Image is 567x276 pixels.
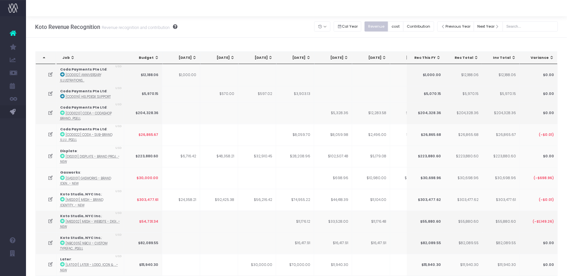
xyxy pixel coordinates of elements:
[403,21,434,32] button: Contribution
[276,124,314,146] td: $8,059.70
[444,232,482,254] td: $82,089.55
[352,211,390,232] td: $11,176.48
[62,55,122,60] div: Job
[124,211,162,232] td: $54,731.34
[124,124,162,146] td: $26,865.67
[444,64,482,86] td: $12,188.06
[444,211,482,232] td: $55,880.60
[277,52,315,64] th: Jul 25: activate to sort column ascending
[539,132,554,138] span: (-$0.01)
[520,254,558,276] td: $0.00
[124,254,162,276] td: $111,940.30
[238,189,276,211] td: $56,216.42
[444,124,482,146] td: $26,865.68
[60,198,103,207] abbr: [MES001] Mesh - Brand Identity - Brand - New
[125,52,163,64] th: Budget: activate to sort column ascending
[163,52,201,64] th: Apr 25: activate to sort column ascending
[276,146,314,167] td: $28,208.96
[396,55,425,60] div: [DATE]
[124,189,162,211] td: $303,477.61
[60,263,118,272] abbr: [LAT001] Later - Logo, Icon & Shape System - Brand - New
[57,254,124,276] td: :
[352,189,390,211] td: $11,104.00
[520,146,558,167] td: $0.00
[406,124,445,146] td: $26,865.68
[444,167,482,189] td: $30,698.96
[35,24,177,30] h3: Koto Revenue Recognition
[60,67,107,72] strong: Coda Payments Pte Ltd
[115,64,122,69] span: USD
[238,52,277,64] th: Jun 25: activate to sort column ascending
[520,86,558,102] td: $0.00
[238,146,276,167] td: $32,910.45
[406,86,445,102] td: $5,070.15
[200,86,238,102] td: $570.00
[100,24,170,30] small: Revenue recognition and contribution
[57,146,124,167] td: :
[533,219,554,224] span: (-$1,149.26)
[388,21,404,32] button: cost
[365,21,388,32] button: Revenue
[520,102,558,124] td: $0.00
[407,52,445,64] th: Rec This FY: activate to sort column ascending
[539,197,554,203] span: (-$0.01)
[115,233,122,237] span: USD
[314,167,352,189] td: $698.96
[276,232,314,254] td: $16,417.91
[450,55,479,60] div: Rec Total
[314,102,352,124] td: $5,328.36
[57,211,124,232] td: :
[57,232,124,254] td: :
[406,64,445,86] td: $1,000.00
[406,146,445,167] td: $223,880.60
[314,124,352,146] td: $8,059.98
[444,102,482,124] td: $204,328.36
[60,219,120,229] abbr: [MES002] Mesh - Website - Digital - New
[482,124,520,146] td: $26,865.67
[115,124,122,129] span: USD
[60,154,120,164] abbr: [DIS001] Displate - Brand Project - Brand - New
[115,254,122,259] span: USD
[200,146,238,167] td: $48,358.21
[314,189,352,211] td: $44,418.39
[238,86,276,102] td: $597.02
[314,232,352,254] td: $16,417.91
[534,176,554,181] span: (-$698.96)
[57,86,124,102] td: :
[314,254,352,276] td: $11,940.30
[482,211,520,232] td: $55,880.60
[60,149,77,153] strong: Displate
[334,21,362,32] button: Cal Year
[124,102,162,124] td: $204,328.36
[60,235,101,240] strong: Koto Studio, NYC Inc.
[482,86,520,102] td: $5,970.15
[206,55,235,60] div: [DATE]
[482,64,520,86] td: $12,188.06
[276,254,314,276] td: $70,000.00
[244,55,273,60] div: [DATE]
[365,20,437,33] div: Small button group
[520,232,558,254] td: $0.00
[60,257,71,262] strong: Later
[406,211,445,232] td: $55,880.60
[390,52,428,64] th: Oct 25: activate to sort column ascending
[282,55,311,60] div: [DATE]
[320,55,349,60] div: [DATE]
[520,52,558,64] th: Variance: activate to sort column ascending
[352,124,390,146] td: $2,496.00
[115,86,122,91] span: USD
[60,105,107,110] strong: Coda Payments Pte Ltd
[60,73,101,82] abbr: [COD012] Anniversary Illustrations
[115,189,122,194] span: USD
[474,21,503,32] button: Next Year
[444,86,482,102] td: $5,970.15
[406,189,445,211] td: $303,477.62
[352,167,390,189] td: $10,980.00
[334,20,365,33] div: Small button group
[60,192,101,197] strong: Koto Studio, NYC Inc.
[60,127,107,132] strong: Coda Payments Pte Ltd
[406,254,445,276] td: $111,940.30
[124,167,162,189] td: $30,000.00
[162,146,200,167] td: $6,716.42
[200,189,238,211] td: $92,425.38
